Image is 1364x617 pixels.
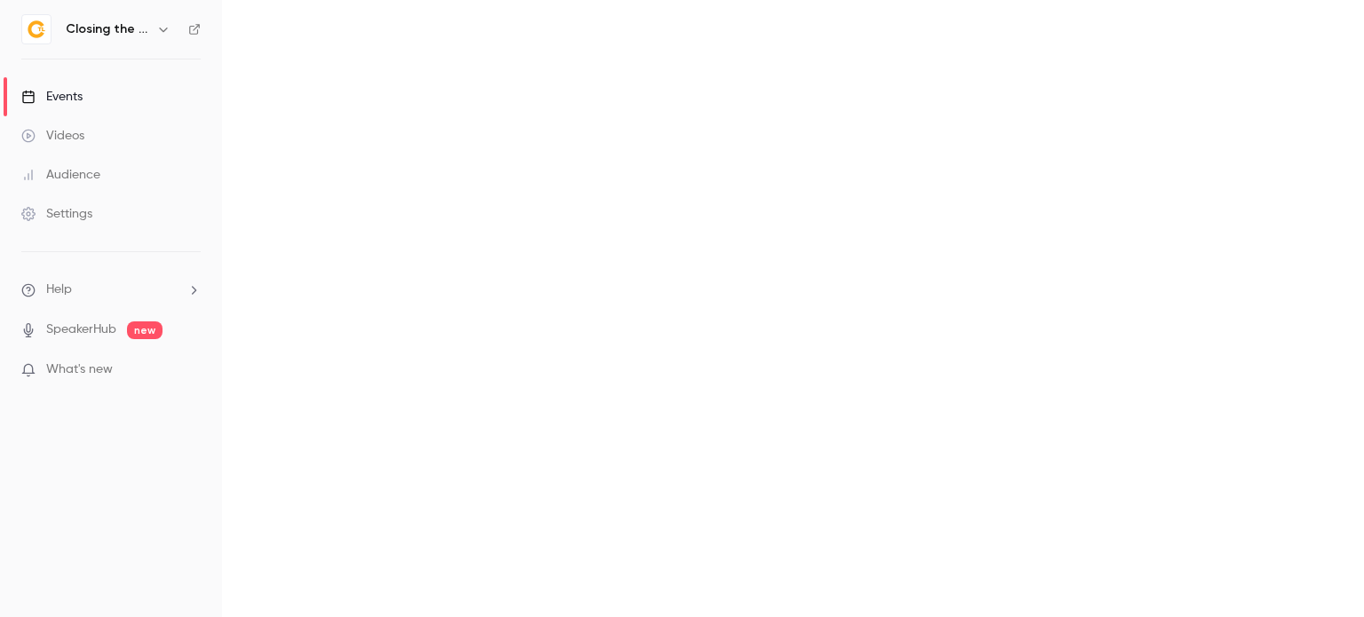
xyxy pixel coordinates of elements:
a: SpeakerHub [46,320,116,339]
h6: Closing the Loop [66,20,149,38]
span: What's new [46,360,113,379]
div: Events [21,88,83,106]
span: new [127,321,163,339]
div: Audience [21,166,100,184]
img: Closing the Loop [22,15,51,44]
div: Settings [21,205,92,223]
div: Videos [21,127,84,145]
li: help-dropdown-opener [21,281,201,299]
span: Help [46,281,72,299]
